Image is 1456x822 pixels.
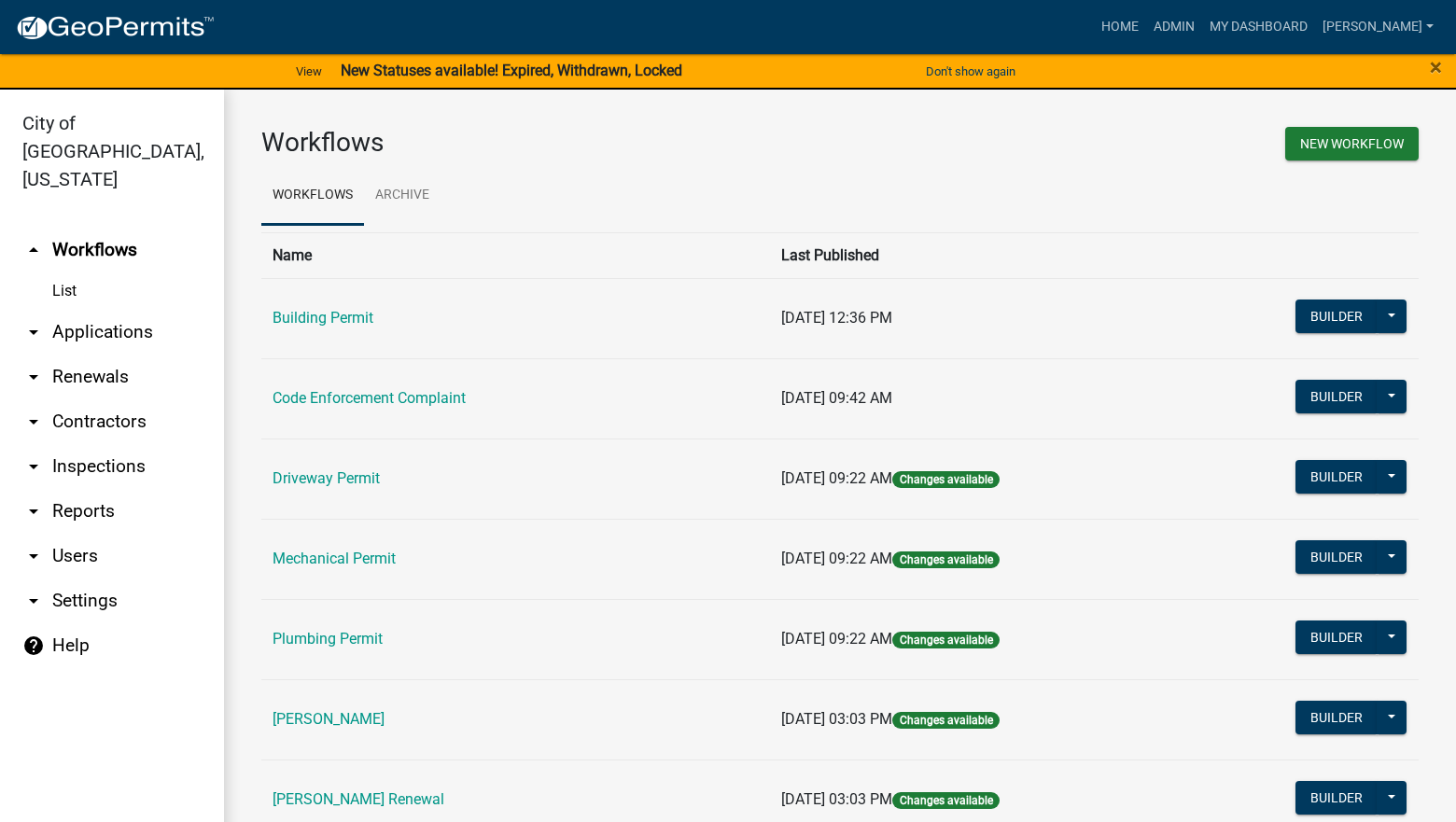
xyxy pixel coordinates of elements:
[781,389,892,407] span: [DATE] 09:42 AM
[341,62,682,79] strong: New Statuses available! Expired, Withdrawn, Locked
[22,321,45,343] i: arrow_drop_down
[22,411,45,433] i: arrow_drop_down
[1315,9,1441,45] a: [PERSON_NAME]
[781,710,892,728] span: [DATE] 03:03 PM
[273,550,396,567] a: Mechanical Permit
[364,166,441,226] a: Archive
[1295,781,1378,815] button: Builder
[781,550,892,567] span: [DATE] 09:22 AM
[892,471,999,488] span: Changes available
[22,366,45,388] i: arrow_drop_down
[1295,300,1378,333] button: Builder
[261,166,364,226] a: Workflows
[261,232,770,278] th: Name
[892,712,999,729] span: Changes available
[781,790,892,808] span: [DATE] 03:03 PM
[273,469,380,487] a: Driveway Permit
[288,56,329,87] a: View
[273,710,385,728] a: [PERSON_NAME]
[781,309,892,327] span: [DATE] 12:36 PM
[1295,540,1378,574] button: Builder
[1430,56,1442,78] button: Close
[892,551,999,568] span: Changes available
[1146,9,1202,45] a: Admin
[22,239,45,261] i: arrow_drop_up
[1202,9,1315,45] a: My Dashboard
[273,630,383,648] a: Plumbing Permit
[770,232,1184,278] th: Last Published
[22,634,45,657] i: help
[273,389,466,407] a: Code Enforcement Complaint
[1295,460,1378,494] button: Builder
[1285,127,1419,160] button: New Workflow
[892,792,999,809] span: Changes available
[22,455,45,478] i: arrow_drop_down
[261,127,826,159] h3: Workflows
[1430,54,1442,80] span: ×
[1295,620,1378,654] button: Builder
[1295,380,1378,413] button: Builder
[1295,701,1378,734] button: Builder
[781,469,892,487] span: [DATE] 09:22 AM
[273,790,444,808] a: [PERSON_NAME] Renewal
[22,545,45,567] i: arrow_drop_down
[892,632,999,648] span: Changes available
[273,309,373,327] a: Building Permit
[781,630,892,648] span: [DATE] 09:22 AM
[22,500,45,522] i: arrow_drop_down
[22,590,45,612] i: arrow_drop_down
[918,56,1023,87] button: Don't show again
[1094,9,1146,45] a: Home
